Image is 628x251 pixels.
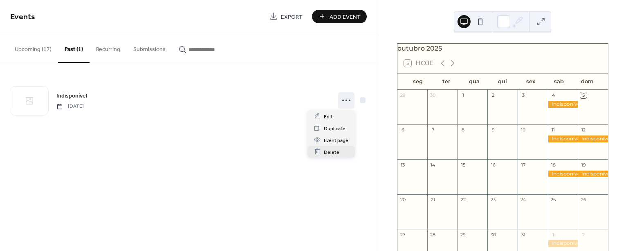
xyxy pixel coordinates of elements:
div: 15 [460,162,466,168]
div: 14 [430,162,436,168]
div: 8 [460,127,466,133]
div: 12 [580,127,586,133]
div: 26 [580,197,586,203]
button: Recurring [90,33,127,62]
button: Submissions [127,33,172,62]
div: 19 [580,162,586,168]
span: Indisponível [56,92,87,100]
div: Indisponível [578,171,608,178]
div: 31 [520,231,526,238]
div: sex [517,73,545,90]
span: Delete [324,148,339,156]
span: Add Event [330,13,361,21]
span: Duplicate [324,124,345,133]
div: dom [573,73,601,90]
div: 1 [460,92,466,98]
div: 13 [400,162,406,168]
div: 5 [580,92,586,98]
span: Export [281,13,303,21]
div: 1 [550,231,556,238]
div: 20 [400,197,406,203]
div: 10 [520,127,526,133]
div: 27 [400,231,406,238]
a: Export [263,10,309,23]
div: 4 [550,92,556,98]
a: Indisponível [56,91,87,100]
div: 16 [490,162,496,168]
div: 24 [520,197,526,203]
div: ter [432,73,460,90]
span: Event page [324,136,348,144]
div: sab [545,73,573,90]
div: outubro 2025 [397,44,608,53]
div: 28 [430,231,436,238]
div: 9 [490,127,496,133]
div: 29 [400,92,406,98]
div: 29 [460,231,466,238]
span: [DATE] [56,103,84,110]
div: 2 [580,231,586,238]
div: qua [460,73,489,90]
div: Indisponível [548,240,578,247]
span: Events [10,9,35,25]
button: Past (1) [58,33,90,63]
div: 11 [550,127,556,133]
div: 30 [490,231,496,238]
div: Indisponível [548,171,578,178]
div: 30 [430,92,436,98]
div: 21 [430,197,436,203]
button: Add Event [312,10,367,23]
div: 3 [520,92,526,98]
div: 17 [520,162,526,168]
div: 2 [490,92,496,98]
div: 6 [400,127,406,133]
div: 22 [460,197,466,203]
span: Edit [324,112,333,121]
div: qui [489,73,517,90]
div: 25 [550,197,556,203]
div: Indisponível [548,101,578,108]
div: Indisponível [578,135,608,142]
button: Upcoming (17) [8,33,58,62]
div: 18 [550,162,556,168]
div: seg [404,73,432,90]
div: Indisponível [548,135,578,142]
div: 23 [490,197,496,203]
div: 7 [430,127,436,133]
